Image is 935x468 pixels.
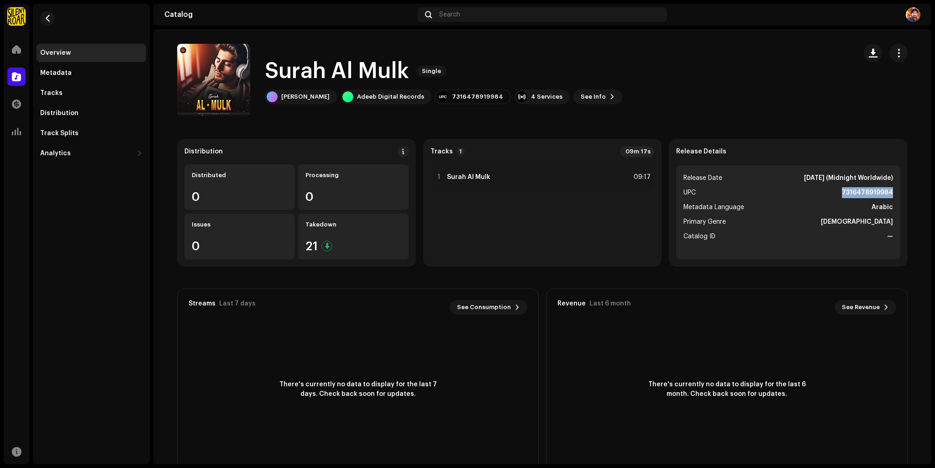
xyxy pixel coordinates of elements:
h1: Surah Al Mulk [265,57,409,86]
div: 09m 17s [620,146,654,157]
strong: — [887,231,893,242]
span: See Info [581,88,606,106]
div: Tracks [40,89,63,97]
re-m-nav-item: Track Splits [37,124,146,142]
div: Distribution [184,148,223,155]
div: 4 Services [531,93,562,100]
re-m-nav-item: Metadata [37,64,146,82]
div: Streams [189,300,215,307]
div: Overview [40,49,71,57]
div: Processing [305,172,401,179]
strong: Release Details [676,148,726,155]
div: Last 6 month [589,300,631,307]
re-m-nav-item: Overview [37,44,146,62]
div: 09:17 [630,172,651,183]
span: Catalog ID [683,231,715,242]
img: fcfd72e7-8859-4002-b0df-9a7058150634 [7,7,26,26]
div: Adeeb Digital Records [357,93,424,100]
button: See Info [573,89,622,104]
span: See Revenue [842,298,880,316]
button: See Revenue [835,300,896,315]
span: See Consumption [457,298,511,316]
div: Catalog [164,11,414,18]
div: [PERSON_NAME] [281,93,330,100]
strong: Arabic [872,202,893,213]
div: 7316478919984 [452,93,503,100]
div: Track Splits [40,130,79,137]
div: Revenue [557,300,586,307]
button: See Consumption [450,300,527,315]
strong: Tracks [431,148,453,155]
span: UPC [683,187,696,198]
span: Metadata Language [683,202,744,213]
p-badge: 1 [457,147,465,156]
div: Last 7 days [219,300,256,307]
strong: [DEMOGRAPHIC_DATA] [821,216,893,227]
div: Issues [192,221,287,228]
span: Single [416,66,446,77]
strong: Surah Al Mulk [447,174,490,181]
div: Takedown [305,221,401,228]
re-m-nav-item: Tracks [37,84,146,102]
span: Primary Genre [683,216,726,227]
div: Distribution [40,110,79,117]
img: b29d7a4a-b7aa-4c53-a112-85ca73e72d8b [906,7,920,22]
span: There's currently no data to display for the last 7 days. Check back soon for updates. [276,380,440,399]
span: Search [439,11,460,18]
strong: 7316478919984 [842,187,893,198]
span: Release Date [683,173,722,184]
div: Metadata [40,69,72,77]
re-m-nav-item: Distribution [37,104,146,122]
div: Distributed [192,172,287,179]
strong: [DATE] (Midnight Worldwide) [804,173,893,184]
div: Analytics [40,150,71,157]
re-m-nav-dropdown: Analytics [37,144,146,163]
span: There's currently no data to display for the last 6 month. Check back soon for updates. [645,380,809,399]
